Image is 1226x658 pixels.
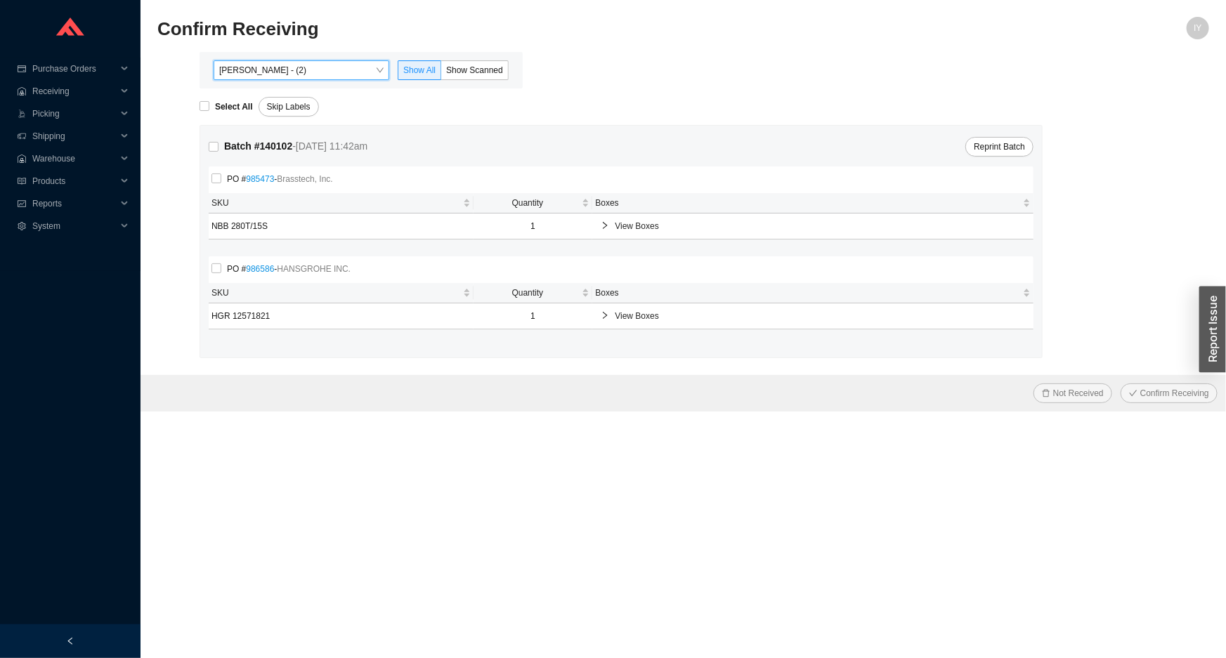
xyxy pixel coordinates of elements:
[267,100,311,114] span: Skip Labels
[32,103,117,125] span: Picking
[17,65,27,73] span: credit-card
[476,196,580,210] span: Quantity
[32,170,117,192] span: Products
[209,213,474,239] td: NBB 280T/15S
[66,637,74,645] span: left
[224,140,292,152] strong: Batch # 140102
[965,137,1033,157] button: Reprint Batch
[277,174,332,184] span: Brasstech, Inc.
[209,193,474,213] th: SKU sortable
[246,264,274,274] a: 986586
[209,303,474,329] td: HGR 12571821
[1121,383,1218,403] button: checkConfirm Receiving
[246,174,274,184] a: 985473
[209,283,474,303] th: SKU sortable
[601,311,609,320] span: right
[17,177,27,185] span: read
[615,219,1025,233] span: View Boxes
[595,286,1020,300] span: Boxes
[17,199,27,208] span: fund
[601,221,609,230] span: right
[292,140,367,152] span: - [DATE] 11:42am
[32,215,117,237] span: System
[157,17,946,41] h2: Confirm Receiving
[32,80,117,103] span: Receiving
[446,65,503,75] span: Show Scanned
[474,283,593,303] th: Quantity sortable
[474,213,593,239] td: 1
[403,65,436,75] span: Show All
[595,303,1031,329] div: View Boxes
[974,140,1025,154] span: Reprint Batch
[17,222,27,230] span: setting
[221,172,339,186] span: PO # -
[277,264,351,274] span: HANSGROHE INC.
[592,283,1033,303] th: Boxes sortable
[32,192,117,215] span: Reports
[32,125,117,147] span: Shipping
[474,193,593,213] th: Quantity sortable
[221,262,356,276] span: PO # -
[474,303,593,329] td: 1
[32,147,117,170] span: Warehouse
[615,309,1025,323] span: View Boxes
[211,286,460,300] span: SKU
[595,196,1020,210] span: Boxes
[211,196,460,210] span: SKU
[32,58,117,80] span: Purchase Orders
[259,97,319,117] button: Skip Labels
[592,193,1033,213] th: Boxes sortable
[595,213,1031,239] div: View Boxes
[215,102,253,112] strong: Select All
[476,286,580,300] span: Quantity
[1194,17,1201,39] span: IY
[219,61,384,79] span: Yossi Siff - (2)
